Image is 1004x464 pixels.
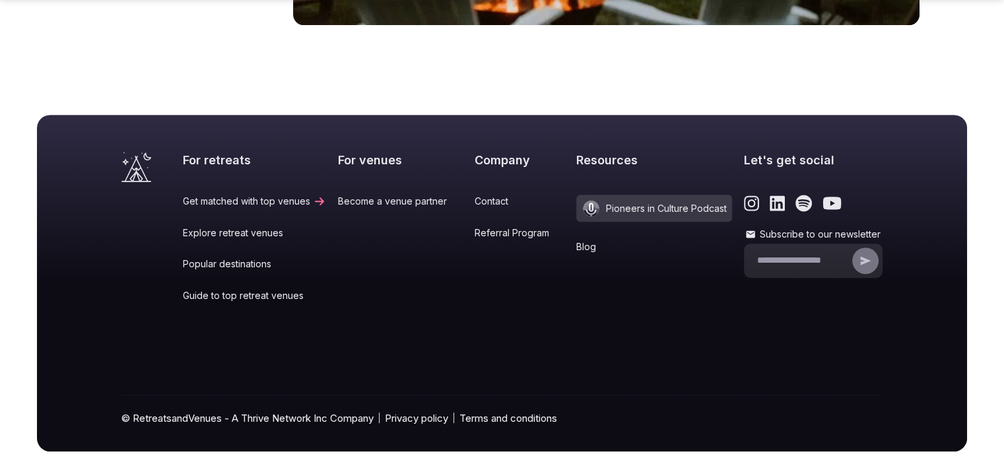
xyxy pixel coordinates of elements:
[183,152,326,168] h2: For retreats
[744,195,759,212] a: Link to the retreats and venues Instagram page
[576,152,732,168] h2: Resources
[795,195,812,212] a: Link to the retreats and venues Spotify page
[576,195,732,222] a: Pioneers in Culture Podcast
[475,226,565,240] a: Referral Program
[475,195,565,208] a: Contact
[770,195,785,212] a: Link to the retreats and venues LinkedIn page
[183,257,326,271] a: Popular destinations
[121,152,151,182] a: Visit the homepage
[822,195,842,212] a: Link to the retreats and venues Youtube page
[744,152,883,168] h2: Let's get social
[183,289,326,302] a: Guide to top retreat venues
[121,395,883,451] div: © RetreatsandVenues - A Thrive Network Inc Company
[183,226,326,240] a: Explore retreat venues
[183,195,326,208] a: Get matched with top venues
[475,152,565,168] h2: Company
[338,152,463,168] h2: For venues
[459,411,557,425] a: Terms and conditions
[744,228,883,241] label: Subscribe to our newsletter
[576,240,732,253] a: Blog
[338,195,463,208] a: Become a venue partner
[385,411,448,425] a: Privacy policy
